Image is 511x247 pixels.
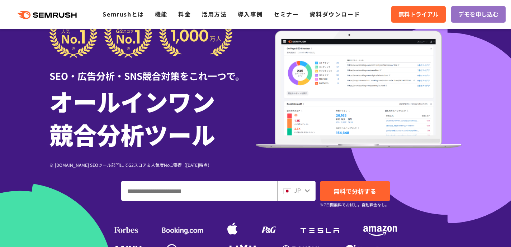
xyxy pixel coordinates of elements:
a: 料金 [178,10,191,18]
h1: オールインワン 競合分析ツール [49,84,256,151]
span: JP [294,186,301,195]
a: セミナー [274,10,299,18]
a: 無料トライアル [391,6,446,23]
a: 導入事例 [238,10,263,18]
a: Semrushとは [103,10,144,18]
a: 資料ダウンロード [309,10,360,18]
a: 活用方法 [202,10,227,18]
a: デモを申し込む [451,6,506,23]
div: SEO・広告分析・SNS競合対策をこれ一つで。 [49,58,256,83]
span: デモを申し込む [458,10,498,19]
a: 機能 [155,10,167,18]
span: 無料トライアル [398,10,439,19]
small: ※7日間無料でお試し。自動課金なし。 [320,201,389,208]
span: 無料で分析する [333,187,376,196]
input: ドメイン、キーワードまたはURLを入力してください [122,181,277,201]
div: ※ [DOMAIN_NAME] SEOツール部門にてG2スコア＆人気度No.1獲得（[DATE]時点） [49,161,256,168]
a: 無料で分析する [320,181,390,201]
